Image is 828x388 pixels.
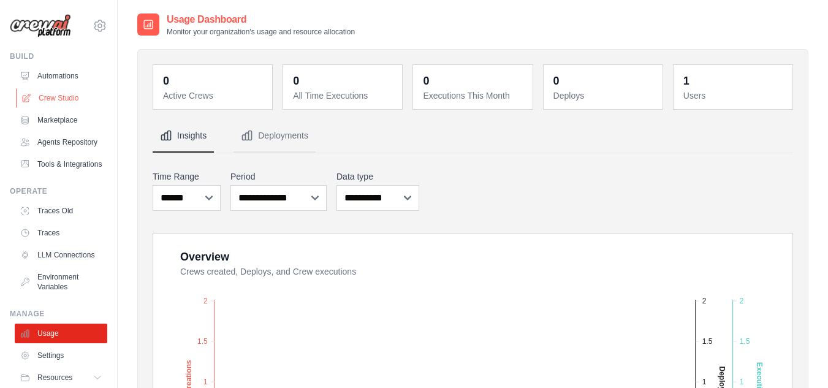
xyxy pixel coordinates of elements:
div: 1 [683,72,689,89]
a: Traces Old [15,201,107,221]
div: 0 [293,72,299,89]
div: Build [10,51,107,61]
div: 0 [163,72,169,89]
dt: Executions This Month [423,89,525,102]
nav: Tabs [153,120,793,153]
tspan: 1.5 [740,337,750,346]
a: Traces [15,223,107,243]
tspan: 1 [702,378,707,386]
div: Overview [180,248,229,265]
a: Crew Studio [16,88,108,108]
a: Automations [15,66,107,86]
a: LLM Connections [15,245,107,265]
div: Manage [10,309,107,319]
h2: Usage Dashboard [167,12,355,27]
label: Data type [336,170,419,183]
dt: All Time Executions [293,89,395,102]
tspan: 1 [203,378,208,386]
dt: Active Crews [163,89,265,102]
dt: Crews created, Deploys, and Crew executions [180,265,778,278]
dt: Users [683,89,785,102]
a: Settings [15,346,107,365]
button: Resources [15,368,107,387]
tspan: 2 [702,297,707,305]
span: Resources [37,373,72,382]
label: Period [230,170,327,183]
tspan: 2 [203,297,208,305]
tspan: 1 [740,378,744,386]
button: Insights [153,120,214,153]
tspan: 1.5 [702,337,713,346]
a: Marketplace [15,110,107,130]
a: Tools & Integrations [15,154,107,174]
tspan: 2 [740,297,744,305]
button: Deployments [234,120,316,153]
div: 0 [423,72,429,89]
p: Monitor your organization's usage and resource allocation [167,27,355,37]
a: Environment Variables [15,267,107,297]
tspan: 1.5 [197,337,208,346]
label: Time Range [153,170,221,183]
dt: Deploys [553,89,655,102]
div: Operate [10,186,107,196]
div: 0 [553,72,560,89]
a: Usage [15,324,107,343]
a: Agents Repository [15,132,107,152]
img: Logo [10,14,71,38]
